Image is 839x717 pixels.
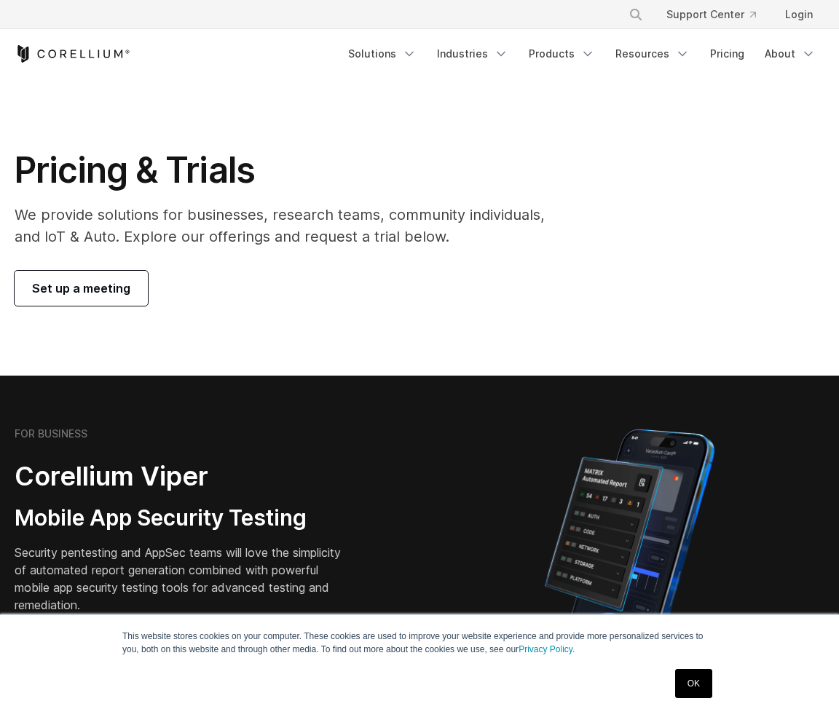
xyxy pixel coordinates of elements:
a: Resources [607,41,698,67]
a: Support Center [655,1,768,28]
a: Corellium Home [15,45,130,63]
div: Navigation Menu [611,1,824,28]
a: Login [773,1,824,28]
a: Privacy Policy. [519,644,575,654]
a: Products [520,41,604,67]
h1: Pricing & Trials [15,148,545,192]
a: Solutions [339,41,425,67]
h3: Mobile App Security Testing [15,504,350,532]
p: Security pentesting and AppSec teams will love the simplicity of automated report generation comb... [15,544,350,614]
h2: Corellium Viper [15,460,350,493]
p: This website stores cookies on your computer. These cookies are used to improve your website expe... [122,630,717,656]
div: Navigation Menu [339,41,824,67]
a: Industries [428,41,517,67]
img: Corellium MATRIX automated report on iPhone showing app vulnerability test results across securit... [520,422,739,677]
button: Search [623,1,649,28]
a: About [756,41,824,67]
span: Set up a meeting [32,280,130,297]
h6: FOR BUSINESS [15,427,87,440]
a: Pricing [701,41,753,67]
p: We provide solutions for businesses, research teams, community individuals, and IoT & Auto. Explo... [15,204,545,247]
a: OK [675,669,712,698]
a: Set up a meeting [15,271,148,306]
